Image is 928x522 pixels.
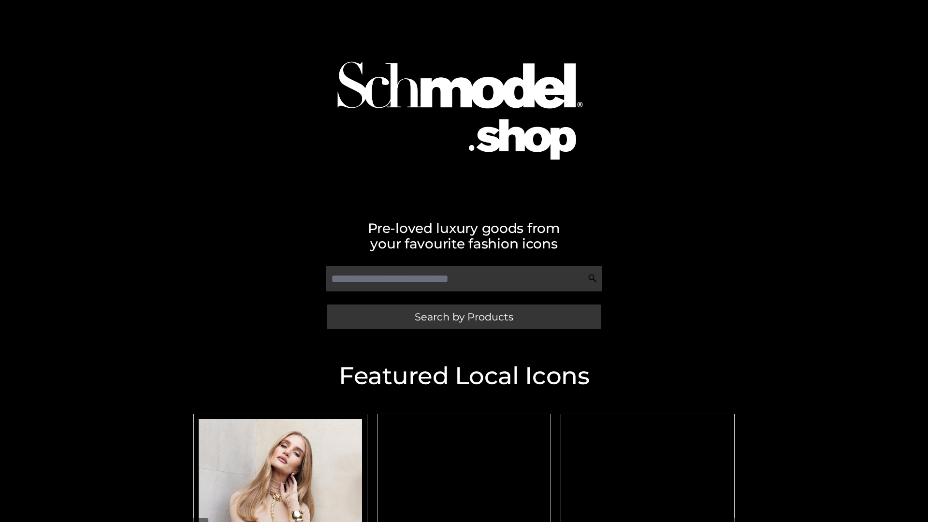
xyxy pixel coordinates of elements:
h2: Featured Local Icons​ [188,364,739,388]
a: Search by Products [327,304,601,329]
h2: Pre-loved luxury goods from your favourite fashion icons [188,220,739,251]
img: Search Icon [588,274,597,283]
span: Search by Products [415,312,513,322]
